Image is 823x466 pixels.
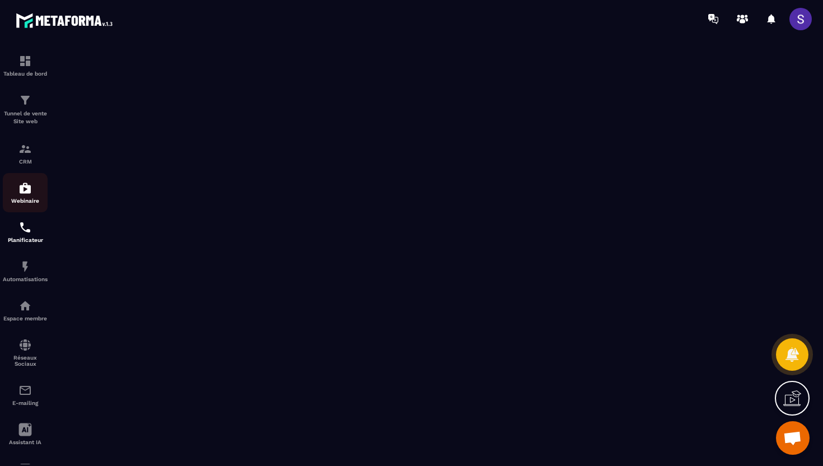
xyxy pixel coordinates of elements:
[3,159,48,165] p: CRM
[18,94,32,107] img: formation
[3,375,48,414] a: emailemailE-mailing
[18,54,32,68] img: formation
[3,237,48,243] p: Planificateur
[3,315,48,321] p: Espace membre
[3,198,48,204] p: Webinaire
[3,251,48,291] a: automationsautomationsAutomatisations
[18,181,32,195] img: automations
[3,85,48,134] a: formationformationTunnel de vente Site web
[3,439,48,445] p: Assistant IA
[3,134,48,173] a: formationformationCRM
[3,400,48,406] p: E-mailing
[3,110,48,125] p: Tunnel de vente Site web
[3,276,48,282] p: Automatisations
[18,338,32,352] img: social-network
[18,142,32,156] img: formation
[3,71,48,77] p: Tableau de bord
[3,212,48,251] a: schedulerschedulerPlanificateur
[18,299,32,313] img: automations
[3,291,48,330] a: automationsautomationsEspace membre
[3,330,48,375] a: social-networksocial-networkRéseaux Sociaux
[18,260,32,273] img: automations
[776,421,810,455] div: Ouvrir le chat
[18,221,32,234] img: scheduler
[3,414,48,454] a: Assistant IA
[16,10,116,31] img: logo
[3,355,48,367] p: Réseaux Sociaux
[18,384,32,397] img: email
[3,46,48,85] a: formationformationTableau de bord
[3,173,48,212] a: automationsautomationsWebinaire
